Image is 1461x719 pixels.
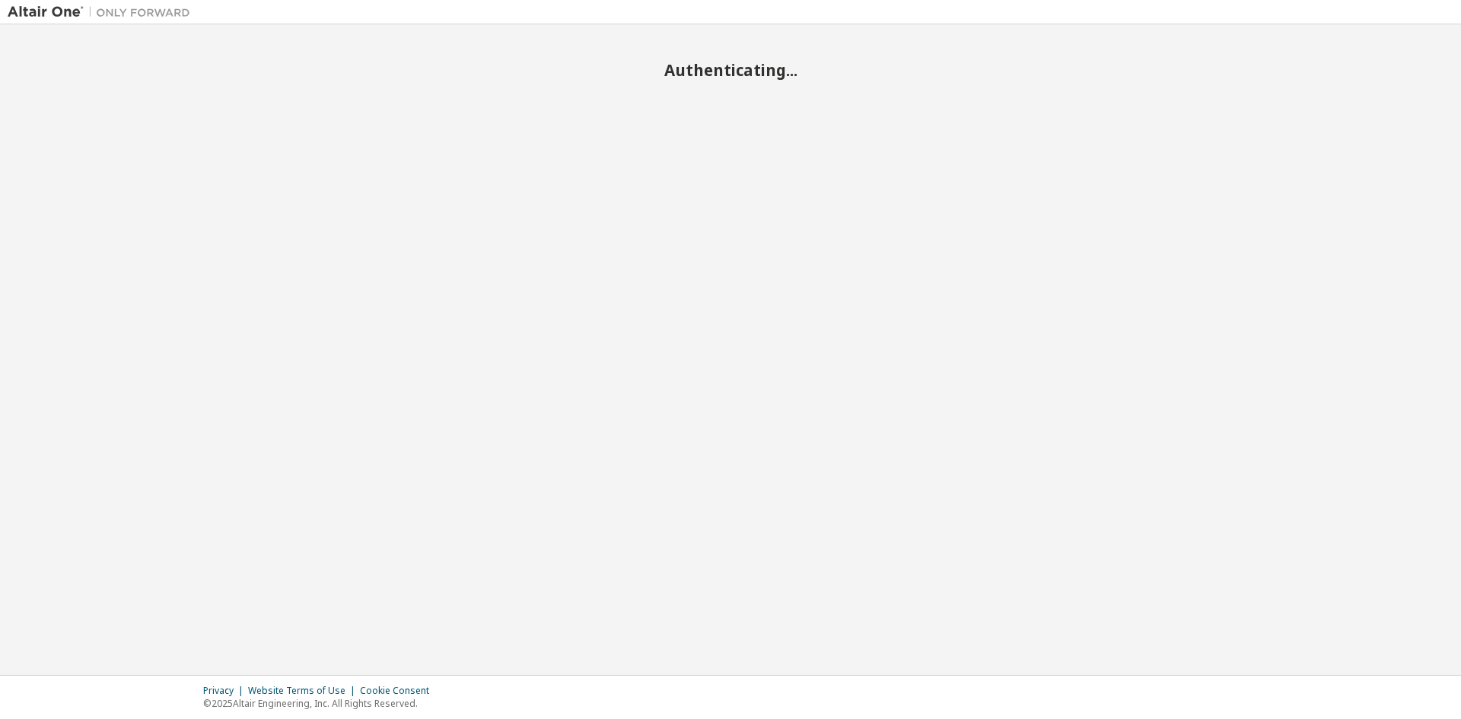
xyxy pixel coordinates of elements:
[248,685,360,697] div: Website Terms of Use
[203,697,438,710] p: © 2025 Altair Engineering, Inc. All Rights Reserved.
[8,60,1453,80] h2: Authenticating...
[8,5,198,20] img: Altair One
[203,685,248,697] div: Privacy
[360,685,438,697] div: Cookie Consent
